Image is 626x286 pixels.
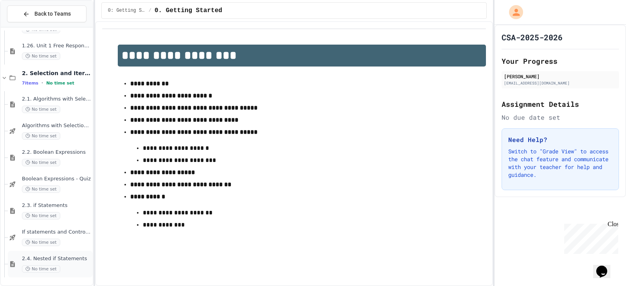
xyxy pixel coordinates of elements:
[41,80,43,86] span: •
[149,7,151,14] span: /
[593,255,618,278] iframe: chat widget
[22,185,60,193] span: No time set
[22,96,91,103] span: 2.1. Algorithms with Selection and Repetition
[34,10,71,18] span: Back to Teams
[22,52,60,60] span: No time set
[22,132,60,140] span: No time set
[502,113,619,122] div: No due date set
[22,239,60,246] span: No time set
[3,3,54,50] div: Chat with us now!Close
[22,255,91,262] span: 2.4. Nested if Statements
[22,265,60,273] span: No time set
[502,56,619,67] h2: Your Progress
[22,106,60,113] span: No time set
[22,43,91,49] span: 1.26. Unit 1 Free Response Question (FRQ) Practice
[502,32,563,43] h1: CSA-2025-2026
[46,81,74,86] span: No time set
[155,6,222,15] span: 0. Getting Started
[108,7,146,14] span: 0: Getting Started
[22,176,91,182] span: Boolean Expressions - Quiz
[508,135,612,144] h3: Need Help?
[22,81,38,86] span: 7 items
[7,5,86,22] button: Back to Teams
[502,99,619,110] h2: Assignment Details
[22,202,91,209] span: 2.3. if Statements
[22,159,60,166] span: No time set
[508,147,612,179] p: Switch to "Grade View" to access the chat feature and communicate with your teacher for help and ...
[22,70,91,77] span: 2. Selection and Iteration
[504,80,617,86] div: [EMAIL_ADDRESS][DOMAIN_NAME]
[22,229,91,236] span: If statements and Control Flow - Quiz
[22,122,91,129] span: Algorithms with Selection and Repetition - Topic 2.1
[22,149,91,156] span: 2.2. Boolean Expressions
[561,221,618,254] iframe: chat widget
[501,3,525,21] div: My Account
[504,73,617,80] div: [PERSON_NAME]
[22,212,60,219] span: No time set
